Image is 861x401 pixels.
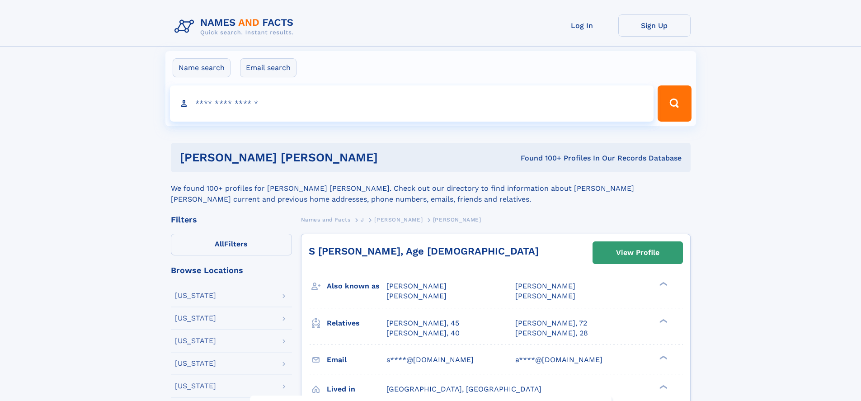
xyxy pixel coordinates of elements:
[657,281,668,287] div: ❯
[361,217,364,223] span: J
[386,292,447,300] span: [PERSON_NAME]
[180,152,449,163] h1: [PERSON_NAME] [PERSON_NAME]
[327,278,386,294] h3: Also known as
[374,214,423,225] a: [PERSON_NAME]
[515,318,587,328] a: [PERSON_NAME], 72
[433,217,481,223] span: [PERSON_NAME]
[309,245,539,257] a: S [PERSON_NAME], Age [DEMOGRAPHIC_DATA]
[386,385,541,393] span: [GEOGRAPHIC_DATA], [GEOGRAPHIC_DATA]
[301,214,351,225] a: Names and Facts
[374,217,423,223] span: [PERSON_NAME]
[386,328,460,338] a: [PERSON_NAME], 40
[618,14,691,37] a: Sign Up
[546,14,618,37] a: Log In
[175,292,216,299] div: [US_STATE]
[657,354,668,360] div: ❯
[515,328,588,338] a: [PERSON_NAME], 28
[171,172,691,205] div: We found 100+ profiles for [PERSON_NAME] [PERSON_NAME]. Check out our directory to find informati...
[515,282,575,290] span: [PERSON_NAME]
[171,266,292,274] div: Browse Locations
[658,85,691,122] button: Search Button
[170,85,654,122] input: search input
[657,384,668,390] div: ❯
[449,153,682,163] div: Found 100+ Profiles In Our Records Database
[175,360,216,367] div: [US_STATE]
[327,316,386,331] h3: Relatives
[240,58,296,77] label: Email search
[515,292,575,300] span: [PERSON_NAME]
[215,240,224,248] span: All
[171,14,301,39] img: Logo Names and Facts
[327,382,386,397] h3: Lived in
[175,382,216,390] div: [US_STATE]
[327,352,386,368] h3: Email
[175,337,216,344] div: [US_STATE]
[593,242,682,264] a: View Profile
[386,318,459,328] a: [PERSON_NAME], 45
[175,315,216,322] div: [US_STATE]
[616,242,659,263] div: View Profile
[171,234,292,255] label: Filters
[386,282,447,290] span: [PERSON_NAME]
[657,318,668,324] div: ❯
[171,216,292,224] div: Filters
[173,58,231,77] label: Name search
[361,214,364,225] a: J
